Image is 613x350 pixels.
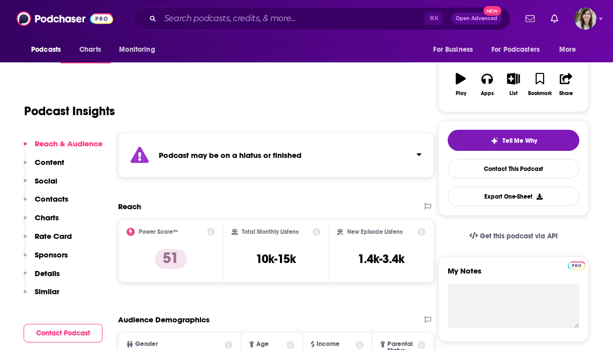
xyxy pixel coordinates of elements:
span: More [559,43,576,57]
button: Charts [24,213,59,231]
div: Bookmark [528,91,552,97]
a: Show notifications dropdown [547,10,562,27]
span: Logged in as devinandrade [574,8,596,30]
button: Similar [24,287,59,305]
label: My Notes [448,266,579,284]
button: Play [448,66,474,103]
section: Click to expand status details [118,133,434,178]
span: For Business [433,43,473,57]
div: Play [456,91,466,97]
p: Social [35,176,57,186]
button: Social [24,176,57,195]
button: Show profile menu [574,8,596,30]
div: Apps [481,91,494,97]
p: Rate Card [35,231,72,241]
button: open menu [24,40,74,59]
a: Show notifications dropdown [522,10,539,27]
button: Rate Card [24,231,72,250]
h3: 10k-15k [256,251,296,267]
a: Get this podcast via API [461,224,566,248]
button: open menu [485,40,554,59]
a: Charts [73,40,107,59]
h2: Power Score™ [139,228,178,235]
button: Bookmark [527,66,553,103]
p: Similar [35,287,59,296]
span: New [483,6,501,16]
button: List [500,66,527,103]
button: open menu [426,40,485,59]
p: Reach & Audience [35,139,103,148]
button: Open AdvancedNew [451,13,502,25]
p: Details [35,269,60,278]
span: ⌘ K [425,12,443,25]
img: User Profile [574,8,596,30]
span: Monitoring [119,43,155,57]
span: Income [317,341,340,347]
span: Charts [79,43,101,57]
a: Contact This Podcast [448,159,579,179]
span: Age [256,341,269,347]
img: Podchaser Pro [568,261,585,270]
div: Search podcasts, credits, & more... [133,7,510,30]
img: Podchaser - Follow, Share and Rate Podcasts [17,9,113,28]
img: tell me why sparkle [490,137,498,145]
button: tell me why sparkleTell Me Why [448,130,579,151]
p: Charts [35,213,59,222]
input: Search podcasts, credits, & more... [160,11,425,27]
span: Get this podcast via API [480,232,558,240]
h2: Audience Demographics [118,315,210,324]
button: open menu [552,40,589,59]
button: Export One-Sheet [448,187,579,206]
button: Apps [474,66,500,103]
p: Contacts [35,194,68,204]
h1: Podcast Insights [24,104,115,119]
p: 51 [155,249,187,269]
p: Sponsors [35,250,68,259]
span: Tell Me Why [502,137,537,145]
h3: 1.4k-3.4k [358,251,404,267]
span: For Podcasters [491,43,540,57]
button: Content [24,157,64,176]
a: Pro website [568,260,585,270]
button: Reach & Audience [24,139,103,157]
h2: Reach [118,202,141,211]
h2: New Episode Listens [347,228,402,235]
div: Share [559,91,573,97]
p: Content [35,157,64,167]
button: Contact Podcast [24,324,103,342]
button: Share [553,66,579,103]
span: Open Advanced [456,16,497,21]
button: Sponsors [24,250,68,269]
button: Contacts [24,194,68,213]
div: List [509,91,518,97]
strong: Podcast may be on a hiatus or finished [159,150,301,160]
span: Podcasts [31,43,61,57]
button: open menu [112,40,168,59]
button: Details [24,269,60,287]
h2: Total Monthly Listens [242,228,298,235]
span: Gender [135,341,158,347]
